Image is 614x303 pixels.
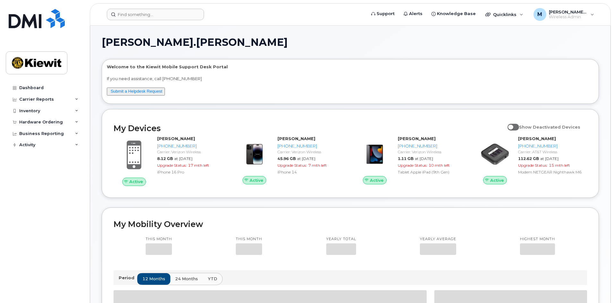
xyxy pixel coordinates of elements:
[359,139,390,170] img: image20231002-3703462-17fd4bd.jpeg
[157,149,224,155] div: Carrier: Verizon Wireless
[111,89,162,94] a: Submit a Helpdesk Request
[518,156,539,161] span: 112.62 GB
[354,136,467,184] a: Active[PERSON_NAME][PHONE_NUMBER]Carrier: Verizon Wireless1.11 GBat [DATE]Upgrade Status:10 mth l...
[119,275,137,281] p: Period
[277,169,344,175] div: iPhone 14
[277,136,315,141] strong: [PERSON_NAME]
[297,156,315,161] span: at [DATE]
[518,143,584,149] div: [PHONE_NUMBER]
[129,179,143,185] span: Active
[398,156,414,161] span: 1.11 GB
[277,163,307,168] span: Upgrade Status:
[157,163,187,168] span: Upgrade Status:
[420,237,456,242] p: Yearly average
[188,163,209,168] span: 17 mth left
[102,38,288,47] span: [PERSON_NAME].[PERSON_NAME]
[518,136,556,141] strong: [PERSON_NAME]
[234,136,346,184] a: Active[PERSON_NAME][PHONE_NUMBER]Carrier: Verizon Wireless45.96 GBat [DATE]Upgrade Status:7 mth l...
[236,237,262,242] p: This month
[549,163,570,168] span: 15 mth left
[157,143,224,149] div: [PHONE_NUMBER]
[398,136,436,141] strong: [PERSON_NAME]
[157,136,195,141] strong: [PERSON_NAME]
[239,139,270,170] img: image20231002-3703462-njx0qo.jpeg
[520,237,555,242] p: Highest month
[114,136,226,186] a: Active[PERSON_NAME][PHONE_NUMBER]Carrier: Verizon Wireless8.12 GBat [DATE]Upgrade Status:17 mth l...
[208,276,217,282] span: YTD
[398,143,464,149] div: [PHONE_NUMBER]
[107,88,165,96] button: Submit a Helpdesk Request
[540,156,559,161] span: at [DATE]
[277,143,344,149] div: [PHONE_NUMBER]
[250,177,263,183] span: Active
[519,124,580,130] span: Show Deactivated Devices
[114,219,587,229] h2: My Mobility Overview
[370,177,384,183] span: Active
[518,169,584,175] div: Modem NETGEAR Nighthawk M6
[107,64,594,70] p: Welcome to the Kiewit Mobile Support Desk Portal
[415,156,433,161] span: at [DATE]
[277,149,344,155] div: Carrier: Verizon Wireless
[175,276,198,282] span: 24 months
[174,156,192,161] span: at [DATE]
[474,136,587,184] a: Active[PERSON_NAME][PHONE_NUMBER]Carrier: AT&T Wireless112.62 GBat [DATE]Upgrade Status:15 mth le...
[398,149,464,155] div: Carrier: Verizon Wireless
[398,163,427,168] span: Upgrade Status:
[146,237,172,242] p: This month
[107,76,594,82] p: If you need assistance, call [PHONE_NUMBER]
[429,163,450,168] span: 10 mth left
[507,121,513,126] input: Show Deactivated Devices
[277,156,296,161] span: 45.96 GB
[518,149,584,155] div: Carrier: AT&T Wireless
[326,237,356,242] p: Yearly total
[398,169,464,175] div: Tablet Apple iPad (9th Gen)
[518,163,548,168] span: Upgrade Status:
[490,177,504,183] span: Active
[308,163,327,168] span: 7 mth left
[114,123,504,133] h2: My Devices
[157,169,224,175] div: iPhone 16 Pro
[157,156,173,161] span: 8.12 GB
[480,139,510,170] img: image20231002-3703462-1vlobgo.jpeg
